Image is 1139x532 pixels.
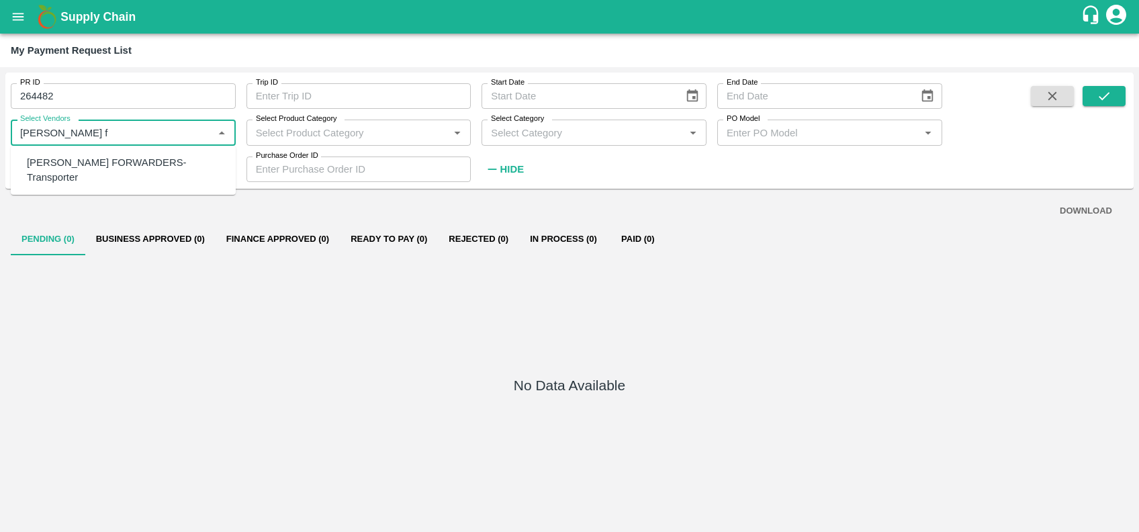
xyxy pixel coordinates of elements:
[11,83,236,109] input: Enter PR ID
[1081,5,1104,29] div: customer-support
[34,3,60,30] img: logo
[915,83,940,109] button: Choose date
[482,158,527,181] button: Hide
[60,10,136,24] b: Supply Chain
[482,83,674,109] input: Start Date
[919,124,937,141] button: Open
[3,1,34,32] button: open drawer
[491,114,544,124] label: Select Category
[519,223,608,255] button: In Process (0)
[85,223,216,255] button: Business Approved (0)
[500,164,524,175] strong: Hide
[1054,199,1118,223] button: DOWNLOAD
[721,124,916,141] input: Enter PO Model
[246,83,471,109] input: Enter Trip ID
[680,83,705,109] button: Choose date
[608,223,668,255] button: Paid (0)
[256,77,278,88] label: Trip ID
[256,114,337,124] label: Select Product Category
[27,155,225,185] div: [PERSON_NAME] FORWARDERS-Transporter
[727,77,758,88] label: End Date
[216,223,340,255] button: Finance Approved (0)
[60,7,1081,26] a: Supply Chain
[486,124,680,141] input: Select Category
[449,124,466,141] button: Open
[1104,3,1128,31] div: account of current user
[717,83,909,109] input: End Date
[20,114,71,124] label: Select Vendors
[20,77,40,88] label: PR ID
[11,42,132,59] div: My Payment Request List
[11,223,85,255] button: Pending (0)
[438,223,519,255] button: Rejected (0)
[491,77,525,88] label: Start Date
[256,150,318,161] label: Purchase Order ID
[213,124,230,141] button: Close
[684,124,702,141] button: Open
[340,223,438,255] button: Ready To Pay (0)
[246,157,471,182] input: Enter Purchase Order ID
[514,376,625,395] h5: No Data Available
[15,124,210,141] input: Select Vendor
[727,114,760,124] label: PO Model
[250,124,445,141] input: Select Product Category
